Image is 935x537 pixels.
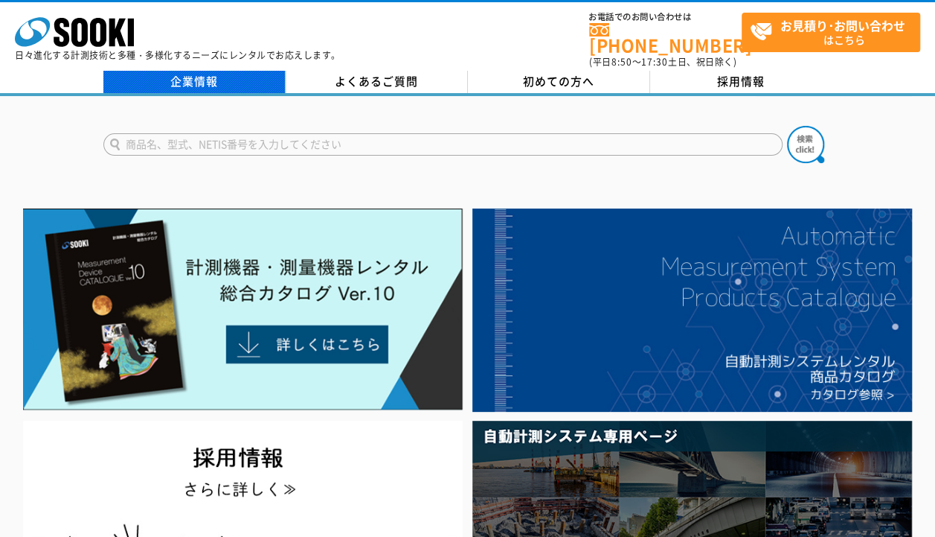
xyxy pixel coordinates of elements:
[589,55,736,69] span: (平日 ～ 土日、祝日除く)
[286,71,468,93] a: よくあるご質問
[523,73,594,89] span: 初めての方へ
[103,133,783,156] input: 商品名、型式、NETIS番号を入力してください
[787,126,824,163] img: btn_search.png
[780,16,905,34] strong: お見積り･お問い合わせ
[650,71,832,93] a: 採用情報
[641,55,668,69] span: 17:30
[750,13,919,51] span: はこちら
[742,13,920,52] a: お見積り･お問い合わせはこちら
[589,13,742,22] span: お電話でのお問い合わせは
[23,209,463,410] img: Catalog Ver10
[103,71,286,93] a: 企業情報
[589,23,742,54] a: [PHONE_NUMBER]
[15,51,341,60] p: 日々進化する計測技術と多種・多様化するニーズにレンタルでお応えします。
[472,209,912,412] img: 自動計測システムカタログ
[468,71,650,93] a: 初めての方へ
[611,55,632,69] span: 8:50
